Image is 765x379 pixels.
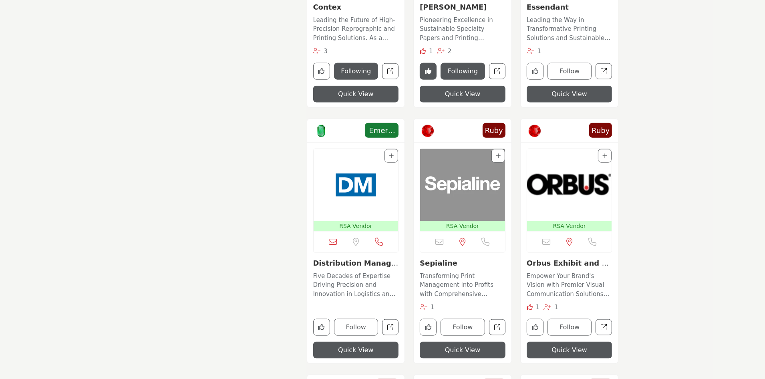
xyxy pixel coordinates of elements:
a: [PERSON_NAME] [420,3,487,11]
p: Leading the Way in Transformative Printing Solutions and Sustainable Commerce Growth. Operating w... [527,16,612,43]
p: Leading the Future of High-Precision Reprographic and Printing Solutions. As a pioneer in the rep... [313,16,399,43]
a: Open distribution-management in new tab [382,319,399,336]
a: Orbus Exhibit and Di... [527,259,609,276]
a: Open felix-schoeller in new tab [489,63,505,80]
i: Like [527,304,533,310]
h3: Essendant [527,3,612,12]
h3: Distribution Management [313,259,399,268]
a: Empower Your Brand's Vision with Premier Visual Communication Solutions Specializing in reprograp... [527,270,612,299]
img: Orbus Exhibit and Display Group [527,149,612,221]
span: Ruby [485,125,503,136]
button: Quick View [527,86,612,103]
span: Ruby [592,125,610,136]
span: 2 [448,48,452,55]
p: RSA Vendor [529,222,610,230]
a: Add To List [602,153,607,159]
h3: Sepialine [420,259,505,268]
p: Transforming Print Management into Profits with Comprehensive Solutions. As a leading entity in t... [420,272,505,299]
img: Ruby Badge Icon [422,125,434,137]
img: Ruby Badge Icon [529,125,541,137]
button: Follow [441,319,485,336]
img: Sepialine [420,149,505,221]
button: Like company [313,63,330,80]
h3: Felix Schoeller [420,3,505,12]
button: Like company [313,319,330,336]
button: Quick View [420,342,505,359]
span: Emerald [367,125,396,136]
h3: Contex [313,3,399,12]
span: 1 [431,304,435,311]
span: 3 [324,48,328,55]
a: Add To List [496,153,501,159]
div: Followers [437,47,452,56]
a: Five Decades of Expertise Driving Precision and Innovation in Logistics and Fulfillment Solutions... [313,270,399,299]
i: Like [420,48,426,54]
img: Emerald Badge Icon [315,125,327,137]
button: Quick View [420,86,505,103]
span: 1 [538,48,542,55]
a: Open contex in new tab [382,63,399,80]
button: Like company [420,319,437,336]
div: Followers [544,303,558,312]
span: 1 [554,304,558,311]
button: Following [441,63,485,80]
a: Essendant [527,3,569,11]
a: Sepialine [420,259,457,267]
div: Followers [527,47,542,56]
a: Open orbus-exhibit-and-display-group in new tab [596,319,612,336]
a: Leading the Way in Transformative Printing Solutions and Sustainable Commerce Growth. Operating w... [527,14,612,43]
a: Open Listing in new tab [420,149,505,231]
a: Open sepialine in new tab [489,319,505,336]
p: RSA Vendor [422,222,503,230]
a: Leading the Future of High-Precision Reprographic and Printing Solutions. As a pioneer in the rep... [313,14,399,43]
p: Pioneering Excellence in Sustainable Specialty Papers and Printing Solutions Specializing in high... [420,16,505,43]
button: Remove Like button [420,63,437,80]
button: Follow [334,319,378,336]
button: Follow [548,63,592,80]
a: Distribution Managem... [313,259,399,276]
a: Transforming Print Management into Profits with Comprehensive Solutions. As a leading entity in t... [420,270,505,299]
button: Quick View [313,342,399,359]
button: Following [334,63,378,80]
a: Contex [313,3,342,11]
div: Followers [313,47,328,56]
button: Quick View [527,342,612,359]
a: Open Listing in new tab [527,149,612,231]
img: Distribution Management [314,149,399,221]
button: Like company [527,319,544,336]
h3: Orbus Exhibit and Display Group [527,259,612,268]
a: Pioneering Excellence in Sustainable Specialty Papers and Printing Solutions Specializing in high... [420,14,505,43]
div: Followers [420,303,435,312]
p: Empower Your Brand's Vision with Premier Visual Communication Solutions Specializing in reprograp... [527,272,612,299]
p: Five Decades of Expertise Driving Precision and Innovation in Logistics and Fulfillment Solutions... [313,272,399,299]
a: Open essendant in new tab [596,63,612,80]
button: Quick View [313,86,399,103]
button: Follow [548,319,592,336]
p: RSA Vendor [315,222,397,230]
span: 1 [536,304,540,311]
a: Open Listing in new tab [314,149,399,231]
button: Like company [527,63,544,80]
span: 1 [429,48,433,55]
a: Add To List [389,153,394,159]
